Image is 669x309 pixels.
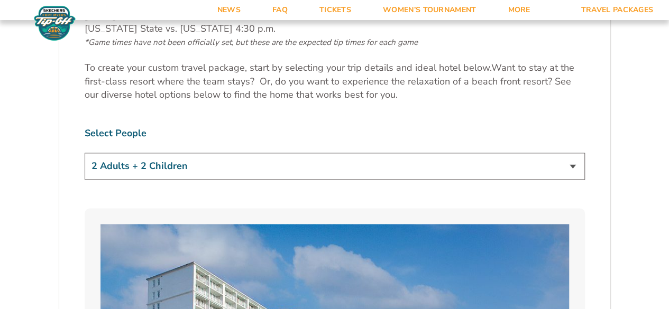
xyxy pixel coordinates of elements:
[32,5,78,41] img: Fort Myers Tip-Off
[85,37,418,48] span: *Game times have not been officially set, but these are the expected tip times for each game
[85,61,491,74] span: To create your custom travel package, start by selecting your trip details and ideal hotel below.
[85,127,585,140] label: Select People
[85,9,116,22] em: [DATE]
[85,61,585,101] p: Want to stay at the first-class resort where the team stays? Or, do you want to experience the re...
